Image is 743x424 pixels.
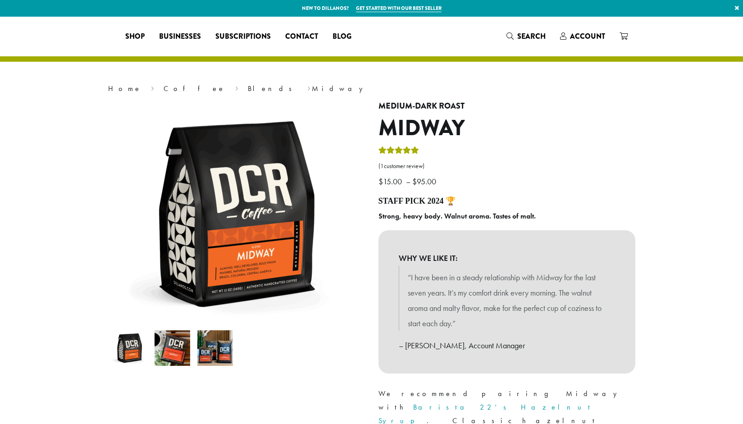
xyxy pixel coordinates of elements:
[333,31,351,42] span: Blog
[307,80,310,94] span: ›
[378,176,404,187] bdi: 15.00
[499,29,553,44] a: Search
[159,31,201,42] span: Businesses
[151,80,154,94] span: ›
[378,101,635,111] h4: Medium-Dark Roast
[108,83,635,94] nav: Breadcrumb
[399,338,615,353] p: – [PERSON_NAME], Account Manager
[378,115,635,141] h1: Midway
[378,196,635,206] h4: STAFF PICK 2024 🏆
[108,84,141,93] a: Home
[412,176,438,187] bdi: 95.00
[406,176,410,187] span: –
[248,84,298,93] a: Blends
[215,31,271,42] span: Subscriptions
[125,31,145,42] span: Shop
[412,176,417,187] span: $
[118,29,152,44] a: Shop
[517,31,546,41] span: Search
[380,162,384,170] span: 1
[285,31,318,42] span: Contact
[378,176,383,187] span: $
[124,101,349,327] img: Midway
[197,330,233,366] img: Midway - Image 3
[378,145,419,159] div: Rated 5.00 out of 5
[399,251,615,266] b: WHY WE LIKE IT:
[112,330,147,366] img: Midway
[378,162,635,171] a: (1customer review)
[235,80,238,94] span: ›
[570,31,605,41] span: Account
[378,211,536,221] b: Strong, heavy body. Walnut aroma. Tastes of malt.
[356,5,442,12] a: Get started with our best seller
[155,330,190,366] img: Midway - Image 2
[408,270,606,331] p: “I have been in a steady relationship with Midway for the last seven years. It’s my comfort drink...
[164,84,225,93] a: Coffee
